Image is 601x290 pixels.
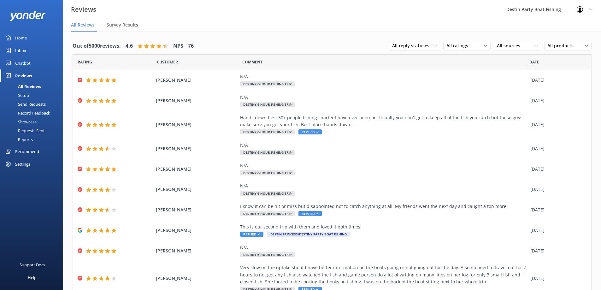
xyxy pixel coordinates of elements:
[15,57,31,69] div: Chatbot
[71,4,96,15] h3: Reviews
[4,126,45,135] div: Requests Sent
[392,42,433,49] span: All reply statuses
[240,203,527,210] div: I know it can be hit or miss but disappointed not to catch anything at all. My friends went the n...
[240,102,295,107] span: Destiny 6-Hour Fishing Trip
[240,73,527,80] div: N/A
[446,42,472,49] span: All ratings
[240,170,295,175] span: Destiny 6-Hour Fishing Trip
[156,186,237,193] span: [PERSON_NAME]
[530,186,583,193] div: [DATE]
[240,264,527,285] div: Very slow on the uptake should have better information on the boats going or not going out for th...
[15,145,39,158] div: Recommend
[240,94,527,101] div: N/A
[240,150,295,155] span: Destiny 6-Hour Fishing Trip
[15,32,27,44] div: Home
[4,117,37,126] div: Showcase
[240,162,527,169] div: N/A
[4,91,63,100] a: Setup
[156,227,237,234] span: [PERSON_NAME]
[126,42,133,50] h4: 4.6
[156,166,237,173] span: [PERSON_NAME]
[188,42,194,50] h4: 76
[530,97,583,104] div: [DATE]
[156,145,237,152] span: [PERSON_NAME]
[4,117,63,126] a: Showcase
[530,206,583,213] div: [DATE]
[298,211,322,216] span: Replied
[298,129,322,134] span: Replied
[156,247,237,254] span: [PERSON_NAME]
[156,121,237,128] span: [PERSON_NAME]
[242,59,262,65] span: Question
[4,109,63,117] a: Record Feedback
[156,275,237,282] span: [PERSON_NAME]
[107,22,138,28] span: Survey Results
[240,182,527,189] div: N/A
[240,211,295,216] span: Destiny 6-Hour Fishing Trip
[28,271,37,284] div: Help
[4,135,33,144] div: Reports
[530,247,583,254] div: [DATE]
[240,114,527,128] div: Hands down best 50+ people fishing charter I have ever been on. Usually you don’t get to keep all...
[530,77,583,84] div: [DATE]
[530,145,583,152] div: [DATE]
[15,44,26,57] div: Inbox
[529,59,539,65] span: Date
[240,223,527,230] div: This is our second trip with them and loved it both times!
[71,22,95,28] span: All Reviews
[4,100,46,109] div: Send Requests
[240,142,527,149] div: N/A
[73,42,121,50] h4: Out of 5000 reviews:
[156,97,237,104] span: [PERSON_NAME]
[4,91,29,100] div: Setup
[156,77,237,84] span: [PERSON_NAME]
[530,227,583,234] div: [DATE]
[497,42,524,49] span: All sources
[15,69,32,82] div: Reviews
[240,252,295,257] span: Destiny 6-Hour Fishing Trip
[156,206,237,213] span: [PERSON_NAME]
[530,275,583,282] div: [DATE]
[20,258,45,271] div: Support Docs
[530,166,583,173] div: [DATE]
[15,158,30,170] div: Settings
[240,191,295,196] span: Destiny 6-Hour Fishing Trip
[4,135,63,144] a: Reports
[157,59,178,65] span: Date
[267,232,350,237] span: Destin Princess/Destiny Party Boat Fishing
[547,42,577,49] span: All products
[240,81,295,86] span: Destiny 6-Hour Fishing Trip
[4,109,50,117] div: Record Feedback
[4,82,41,91] div: All Reviews
[78,59,92,65] span: Date
[9,11,46,21] img: yonder-white-logo.png
[530,121,583,128] div: [DATE]
[4,126,63,135] a: Requests Sent
[173,42,183,50] h4: NPS
[240,232,263,237] span: Replied
[4,82,63,91] a: All Reviews
[240,244,527,251] div: N/A
[240,129,295,134] span: Destiny 6-Hour Fishing Trip
[4,100,63,109] a: Send Requests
